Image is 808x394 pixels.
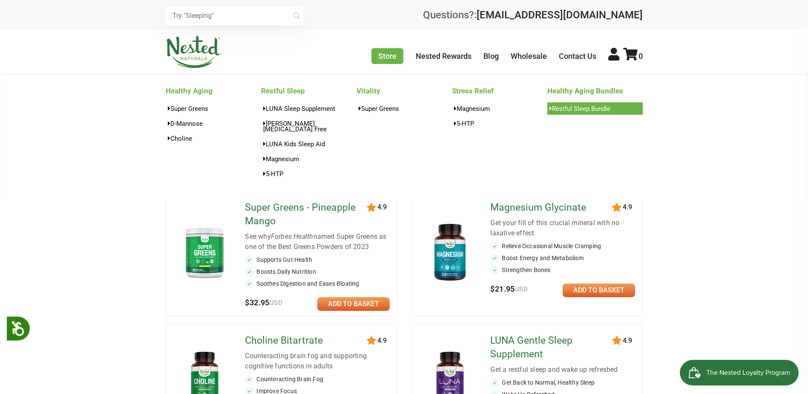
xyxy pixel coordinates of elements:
[245,334,368,348] a: Choline Bitartrate
[423,10,643,20] div: Questions?:
[245,201,368,228] a: Super Greens - Pineapple Mango
[490,284,528,293] span: $21.95
[515,285,528,293] span: USD
[490,254,635,262] li: Boost Energy and Metabolism
[166,117,261,130] a: D-Mannose
[270,299,282,307] span: USD
[166,36,221,68] img: Nested Naturals
[490,334,613,361] a: LUNA Gentle Sleep Supplement
[483,52,499,61] a: Blog
[477,9,643,21] a: [EMAIL_ADDRESS][DOMAIN_NAME]
[261,153,357,165] a: Magnesium
[511,52,547,61] a: Wholesale
[261,168,357,180] a: 5-HTP
[623,52,643,61] a: 0
[261,102,357,115] a: LUNA Sleep Supplement
[452,84,547,98] a: Stress Relief
[245,298,282,307] span: $32.95
[490,218,635,238] div: Get your fill of this crucial mineral with no laxative effect
[452,102,547,115] a: Magnesium
[245,351,390,371] div: Counteracting brain fog and supporting cognitive functions in adults
[261,84,357,98] a: Restful Sleep
[271,232,313,240] em: Forbes Health
[547,102,643,115] a: Restful Sleep Bundle
[490,201,613,214] a: Magnesium Glycinate
[180,223,230,281] img: Super Greens - Pineapple Mango
[245,375,390,383] li: Counteracting Brain Fog
[559,52,596,61] a: Contact Us
[166,6,304,25] input: Try "Sleeping"
[680,360,799,385] iframe: Button to open loyalty program pop-up
[261,138,357,150] a: LUNA Kids Sleep Aid
[245,232,390,252] div: See why named Super Greens as one of the Best Greens Powders of 2023
[490,365,635,375] div: Get a restful sleep and wake up refreshed
[166,132,261,145] a: Choline
[371,48,403,64] a: Store
[638,52,643,61] span: 0
[425,220,475,285] img: Magnesium Glycinate
[416,52,472,61] a: Nested Rewards
[490,242,635,250] li: Relieve Occasional Muscle Cramping
[245,255,390,264] li: Supports Gut Health
[166,102,261,115] a: Super Greens
[490,378,635,387] li: Get Back to Normal, Healthy Sleep
[357,84,452,98] a: Vitality
[490,266,635,274] li: Strengthen Bones
[166,84,261,98] a: Healthy Aging
[245,267,390,276] li: Boosts Daily Nutrition
[357,102,452,115] a: Super Greens
[261,117,357,135] a: [PERSON_NAME][MEDICAL_DATA] Free
[452,117,547,130] a: 5-HTP
[245,279,390,288] li: Soothes Digestion and Eases Bloating
[547,84,643,98] a: Healthy Aging Bundles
